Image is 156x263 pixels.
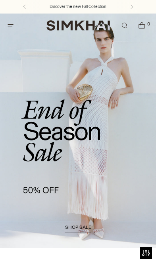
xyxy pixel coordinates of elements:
a: Open search modal [116,18,133,34]
a: Open cart modal [133,18,150,34]
a: shop sale [65,224,91,232]
button: Open menu modal [2,18,19,34]
span: 0 [146,21,151,27]
span: shop sale [65,224,91,230]
a: SIMKHAI [46,20,110,31]
a: Discover the new Fall Collection [50,4,106,10]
